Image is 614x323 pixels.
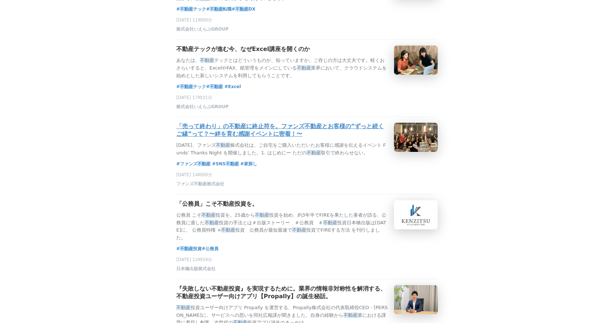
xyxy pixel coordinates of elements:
a: #不動産DX [232,5,255,13]
a: 不動産テックが進む今、なぜExcel講座を開くのかあなたは、不動産テックとはどういうものか、知っていますか。ご存じの方は大丈夫です。軽くおさらいすると、ExcelやFAX、紙管理をメインにしてい... [176,46,438,79]
h3: 「売って終わり」の不動産に終止符を。ファンズ不動産とお客様の”ずっと続くご縁”って？〜絆を育む感謝イベントに密着！〜 [176,123,388,138]
em: 不動産 [176,305,190,310]
em: 不動産 [197,161,210,166]
em: 不動産 [292,227,306,233]
a: #不動産 [206,83,224,90]
em: 不動産 [180,84,193,89]
em: 不動産 [255,212,269,218]
a: #ファンズ不動産 [176,160,212,168]
em: 不動産 [221,227,235,233]
a: ファンズ不動産株式会社 [176,183,224,188]
span: #SNS [212,160,240,168]
em: 不動産 [200,58,214,63]
em: 不動産 [180,7,193,12]
em: 不動産 [226,161,239,166]
a: #不動産テック [176,5,206,13]
h3: 不動産テックが進む今、なぜExcel講座を開くのか [176,46,310,53]
em: 不動産 [344,312,358,318]
span: ファンズ不動産株式会社 [176,181,224,187]
em: 不動産 [297,65,311,71]
span: # テック [176,83,206,90]
span: 株式会社いえらぶGROUP [176,26,229,32]
h3: 「公務員」こそ不動産投資を。 [176,200,258,208]
p: 公務員 こそ 投資を。25歳から 投資を始め、約3年半でFIREを果たした著者が語る、公務員に適した 投資の手法とは＃出版ストーリー ＃公務員 ＃ 投資日本橋出版は[DATE]に、 公務員特権 ... [176,212,388,242]
em: 不動産 [180,246,193,251]
h3: 『失敗しない不動産投資』を実現するために。業界の情報非対称性を解消する、不動産投資ユーザー向けアプリ【Propally】の誕生秘話。 [176,285,388,300]
a: #不動産転職 [206,5,232,13]
em: 不動産 [210,7,223,12]
em: 不動産 [210,84,223,89]
span: # テック [176,5,206,13]
em: 不動産 [307,150,321,155]
span: # 転職 [206,5,232,13]
em: 不動産 [201,212,216,218]
p: あなたは、 テックとはどういうものか、知っていますか。ご存じの方は大丈夫です。軽くおさらいすると、ExcelやFAX、紙管理をメインにしている 業界において、クラウドシステムを始めとした新しいシ... [176,57,388,79]
a: 「売って終わり」の不動産に終止符を。ファンズ不動産とお客様の”ずっと続くご縁”って？〜絆を育む感謝イベントに密着！〜[DATE]、ファンズ不動産株式会社は、ご自宅をご購入いただいたお客様に感謝を... [176,123,438,157]
a: #不動産テック [176,83,206,90]
span: #ファンズ [176,160,212,168]
a: #家探し [240,160,257,168]
p: [DATE] 11時00分 [176,17,438,23]
a: 日本橋出版株式会社 [176,268,216,273]
span: # [206,83,224,90]
span: # 投資 [176,245,202,252]
a: 「公務員」こそ不動産投資を。公務員 こそ不動産投資を。25歳から不動産投資を始め、約3年半でFIREを果たした著者が語る、公務員に適した不動産投資の手法とは＃出版ストーリー ＃公務員 ＃不動産投... [176,200,438,242]
a: #SNS不動産 [212,160,240,168]
p: [DATE]、ファンズ 株式会社は、ご自宅をご購入いただいたお客様に感謝を伝えるイベント Funds' Thanks Night を開催しました。1. はじめにー ただの 取引で終わらせない。 [176,142,388,157]
a: #不動産投資 [176,245,202,252]
p: [DATE] 14時00分 [176,172,438,178]
em: 不動産 [205,220,219,225]
a: #Excel [224,83,241,90]
span: 株式会社いえらぶGROUP [176,104,229,110]
a: 株式会社いえらぶGROUP [176,28,229,34]
p: [DATE] 12時59分 [176,257,438,263]
em: 不動産 [235,7,248,12]
span: # DX [232,5,255,13]
a: #公務員 [202,245,219,252]
a: 株式会社いえらぶGROUP [176,106,229,111]
span: 日本橋出版株式会社 [176,266,216,272]
em: 不動産 [323,220,337,225]
p: [DATE] 17時31分 [176,95,438,101]
em: 不動産 [216,142,230,148]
